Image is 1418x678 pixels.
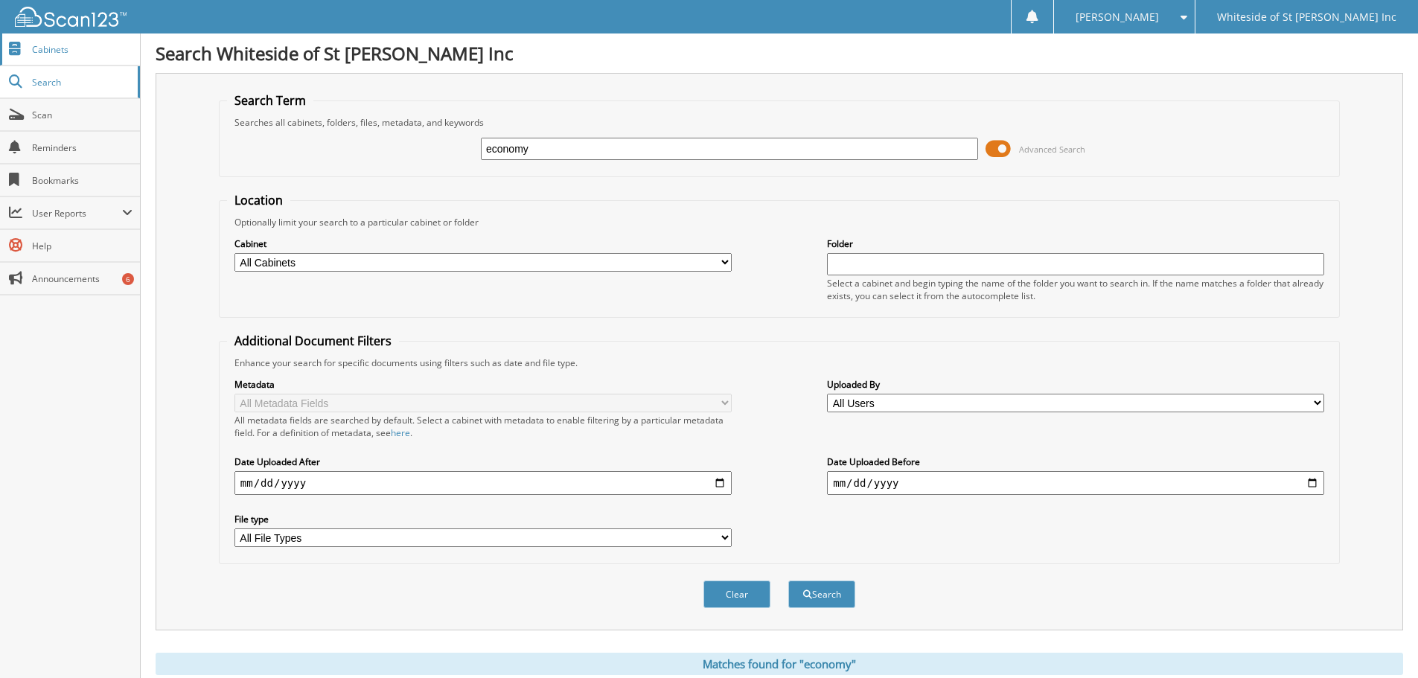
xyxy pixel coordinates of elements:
[227,116,1332,129] div: Searches all cabinets, folders, files, metadata, and keywords
[227,356,1332,369] div: Enhance your search for specific documents using filters such as date and file type.
[827,378,1324,391] label: Uploaded By
[227,192,290,208] legend: Location
[227,216,1332,228] div: Optionally limit your search to a particular cabinet or folder
[32,109,132,121] span: Scan
[234,414,732,439] div: All metadata fields are searched by default. Select a cabinet with metadata to enable filtering b...
[227,333,399,349] legend: Additional Document Filters
[32,43,132,56] span: Cabinets
[1344,607,1418,678] iframe: Chat Widget
[827,471,1324,495] input: end
[32,76,130,89] span: Search
[391,426,410,439] a: here
[32,207,122,220] span: User Reports
[234,455,732,468] label: Date Uploaded After
[234,237,732,250] label: Cabinet
[1217,13,1396,22] span: Whiteside of St [PERSON_NAME] Inc
[788,581,855,608] button: Search
[122,273,134,285] div: 6
[32,174,132,187] span: Bookmarks
[15,7,127,27] img: scan123-logo-white.svg
[227,92,313,109] legend: Search Term
[32,141,132,154] span: Reminders
[234,378,732,391] label: Metadata
[1076,13,1159,22] span: [PERSON_NAME]
[156,41,1403,65] h1: Search Whiteside of St [PERSON_NAME] Inc
[32,272,132,285] span: Announcements
[156,653,1403,675] div: Matches found for "economy"
[234,513,732,525] label: File type
[703,581,770,608] button: Clear
[827,277,1324,302] div: Select a cabinet and begin typing the name of the folder you want to search in. If the name match...
[32,240,132,252] span: Help
[234,471,732,495] input: start
[1019,144,1085,155] span: Advanced Search
[827,237,1324,250] label: Folder
[827,455,1324,468] label: Date Uploaded Before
